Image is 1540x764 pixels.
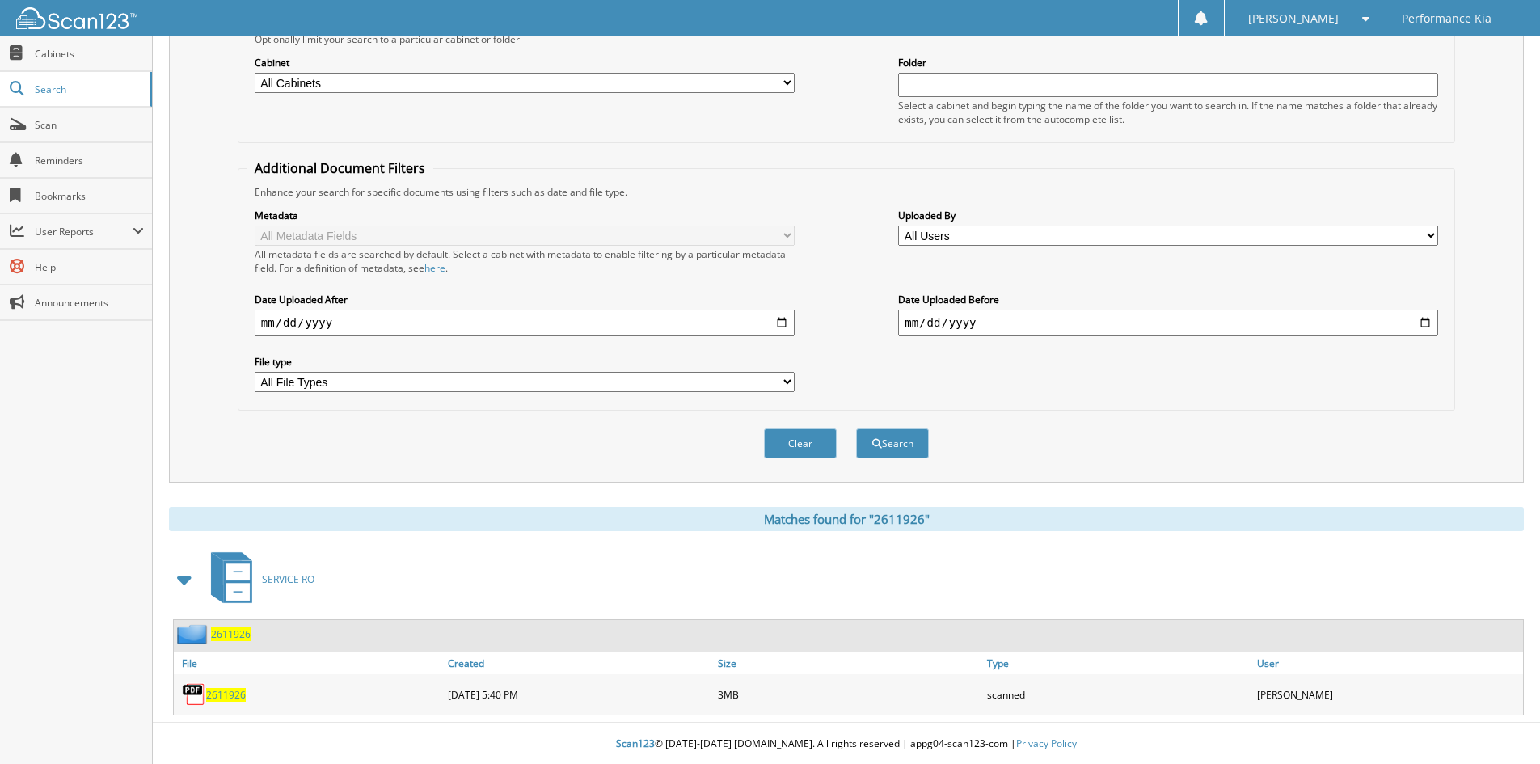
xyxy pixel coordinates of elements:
img: scan123-logo-white.svg [16,7,137,29]
span: Help [35,260,144,274]
div: Optionally limit your search to a particular cabinet or folder [247,32,1446,46]
div: Select a cabinet and begin typing the name of the folder you want to search in. If the name match... [898,99,1438,126]
div: 3MB [714,678,984,711]
span: User Reports [35,225,133,238]
div: Matches found for "2611926" [169,507,1524,531]
img: folder2.png [177,624,211,644]
a: File [174,652,444,674]
div: scanned [983,678,1253,711]
span: SERVICE RO [262,572,314,586]
label: Date Uploaded After [255,293,795,306]
span: [PERSON_NAME] [1248,14,1339,23]
iframe: Chat Widget [1459,686,1540,764]
label: Folder [898,56,1438,70]
span: Reminders [35,154,144,167]
a: Size [714,652,984,674]
a: here [424,261,445,275]
button: Clear [764,428,837,458]
a: Privacy Policy [1016,737,1077,750]
span: Cabinets [35,47,144,61]
span: Scan123 [616,737,655,750]
div: Enhance your search for specific documents using filters such as date and file type. [247,185,1446,199]
label: Date Uploaded Before [898,293,1438,306]
label: File type [255,355,795,369]
div: All metadata fields are searched by default. Select a cabinet with metadata to enable filtering b... [255,247,795,275]
a: User [1253,652,1523,674]
label: Cabinet [255,56,795,70]
div: © [DATE]-[DATE] [DOMAIN_NAME]. All rights reserved | appg04-scan123-com | [153,724,1540,764]
span: Performance Kia [1402,14,1491,23]
a: Created [444,652,714,674]
a: SERVICE RO [201,547,314,611]
label: Uploaded By [898,209,1438,222]
a: 2611926 [206,688,246,702]
img: PDF.png [182,682,206,707]
input: start [255,310,795,336]
span: Bookmarks [35,189,144,203]
input: end [898,310,1438,336]
legend: Additional Document Filters [247,159,433,177]
div: [DATE] 5:40 PM [444,678,714,711]
button: Search [856,428,929,458]
a: Type [983,652,1253,674]
span: Search [35,82,141,96]
span: Scan [35,118,144,132]
a: 2611926 [211,627,251,641]
label: Metadata [255,209,795,222]
span: Announcements [35,296,144,310]
div: [PERSON_NAME] [1253,678,1523,711]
